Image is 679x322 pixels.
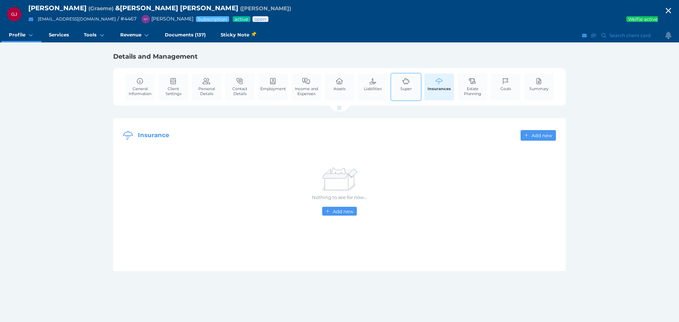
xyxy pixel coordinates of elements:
[28,4,87,12] span: [PERSON_NAME]
[49,32,69,38] span: Services
[628,16,658,22] span: Welfie active
[160,86,186,96] span: Client Settings
[530,133,555,138] span: Add new
[254,16,267,22] span: Advice status: Review not yet booked in
[138,132,169,139] span: Insurance
[221,31,256,39] span: Sticky Note
[598,31,654,40] button: Search client card
[322,207,356,216] button: Add new
[27,15,35,24] button: Email
[260,86,286,91] span: Employment
[38,16,116,22] a: [EMAIL_ADDRESS][DOMAIN_NAME]
[192,74,221,100] a: Personal Details
[608,33,654,38] span: Search client card
[500,86,511,91] span: Goals
[1,28,41,42] a: Profile
[362,74,383,95] a: Liabilities
[197,16,228,22] span: Subscription
[225,74,255,100] a: Contact Details
[11,12,17,17] span: GJ
[157,28,213,42] a: Documents (137)
[424,74,454,100] a: Insurances
[41,28,76,42] a: Services
[333,86,346,91] span: Assets
[138,16,193,22] span: [PERSON_NAME]
[364,86,382,91] span: Liabilities
[581,31,588,40] button: Email
[115,4,238,12] span: & [PERSON_NAME] [PERSON_NAME]
[158,74,188,100] a: Client Settings
[312,194,367,200] span: Nothing to see for now...
[117,16,137,22] span: / # 4467
[321,168,358,192] img: Nothing to see for now...
[193,86,220,96] span: Personal Details
[291,74,321,100] a: Income and Expenses
[399,74,413,95] a: Super
[125,74,155,100] a: General Information
[7,7,21,21] div: Graeme Jacques
[259,74,288,95] a: Employment
[458,74,487,100] a: Estate Planning
[144,18,147,21] span: GT
[521,130,556,141] button: Add new
[88,5,114,12] span: Preferred name
[459,86,486,96] span: Estate Planning
[240,5,291,12] span: Preferred name
[331,209,356,214] span: Add new
[529,86,549,91] span: Summary
[9,32,25,38] span: Profile
[332,74,347,95] a: Assets
[234,16,249,22] span: Service package status: Active service agreement in place
[141,15,150,23] div: Grant Teakle
[113,28,157,42] a: Revenue
[165,32,206,38] span: Documents (137)
[400,86,412,91] span: Super
[127,86,153,96] span: General Information
[227,86,253,96] span: Contact Details
[499,74,513,95] a: Goals
[590,31,597,40] button: SMS
[528,74,550,95] a: Summary
[293,86,319,96] span: Income and Expenses
[113,52,566,61] h1: Details and Management
[120,32,141,38] span: Revenue
[84,32,97,38] span: Tools
[426,86,452,91] span: Insurances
